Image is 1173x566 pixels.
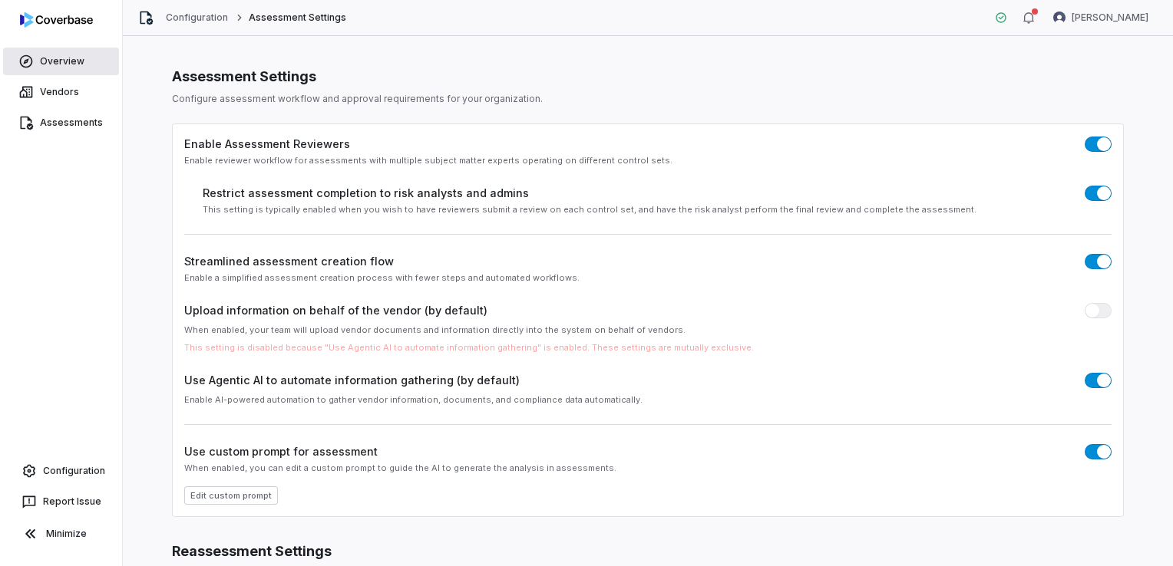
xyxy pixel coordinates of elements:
div: When enabled, your team will upload vendor documents and information directly into the system on ... [184,324,1112,336]
div: Enable AI-powered automation to gather vendor information, documents, and compliance data automat... [184,394,1112,406]
a: Configuration [6,457,116,485]
button: Report Issue [6,488,116,515]
span: Assessment Settings [249,12,347,24]
label: Enable Assessment Reviewers [184,136,350,152]
button: Edit custom prompt [184,486,278,505]
label: Use Agentic AI to automate information gathering (by default) [184,372,520,388]
a: Vendors [3,78,119,106]
label: Use custom prompt for assessment [184,443,378,459]
div: Enable a simplified assessment creation process with fewer steps and automated workflows. [184,272,1112,284]
div: When enabled, you can edit a custom prompt to guide the AI to generate the analysis in assessments. [184,462,1112,474]
label: Restrict assessment completion to risk analysts and admins [203,185,529,201]
button: Minimize [6,518,116,549]
label: Upload information on behalf of the vendor (by default) [184,302,487,318]
img: logo-D7KZi-bG.svg [20,12,93,28]
a: Configuration [166,12,229,24]
div: This setting is typically enabled when you wish to have reviewers submit a review on each control... [203,204,1112,216]
span: [PERSON_NAME] [1072,12,1148,24]
p: Configure assessment workflow and approval requirements for your organization. [172,93,1124,105]
div: Reassessment Settings [172,541,1124,561]
label: Streamlined assessment creation flow [184,253,394,269]
a: Overview [3,48,119,75]
button: Luke Taylor avatar[PERSON_NAME] [1044,6,1158,29]
a: Assessments [3,109,119,137]
h1: Assessment Settings [172,67,1124,87]
div: Enable reviewer workflow for assessments with multiple subject matter experts operating on differ... [184,155,1112,166]
img: Luke Taylor avatar [1053,12,1066,24]
div: This setting is disabled because "Use Agentic AI to automate information gathering" is enabled. T... [184,342,1112,354]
